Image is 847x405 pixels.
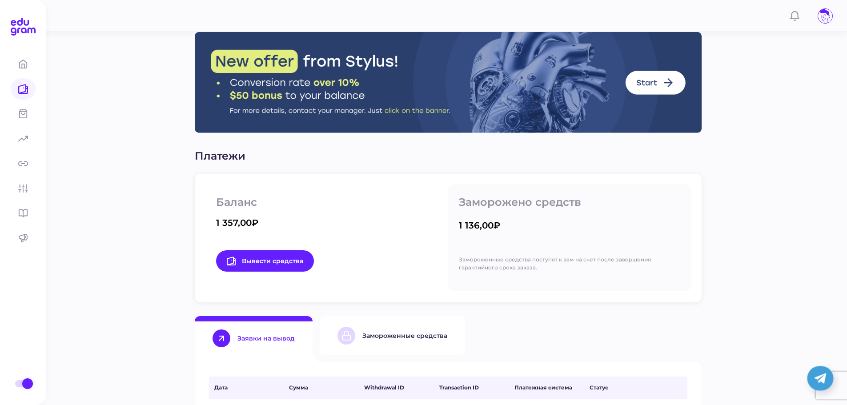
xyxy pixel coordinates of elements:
p: Замороженные средства поступят к вам на счет после завершения гарантийного срока заказа. [459,256,680,272]
div: 1 357,00₽ [216,217,258,229]
p: Заморожено средств [459,195,680,209]
span: Дата [214,384,284,392]
button: Заявки на вывод [195,316,313,355]
div: Заявки на вывод [237,334,295,342]
button: Замороженные средства [320,316,465,355]
img: Stylus Banner [195,32,702,133]
span: Статус [590,384,687,392]
p: Платежи [195,149,702,163]
span: Сумма [289,384,359,392]
div: 1 136,00₽ [459,219,500,232]
p: Баланс [216,195,438,209]
span: Платежная система [514,384,584,392]
span: Transaction ID [439,384,509,392]
div: Замороженные средства [362,332,447,340]
span: Withdrawal ID [364,384,434,392]
span: Вывести средства [227,257,303,265]
a: Вывести средства [216,250,314,272]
